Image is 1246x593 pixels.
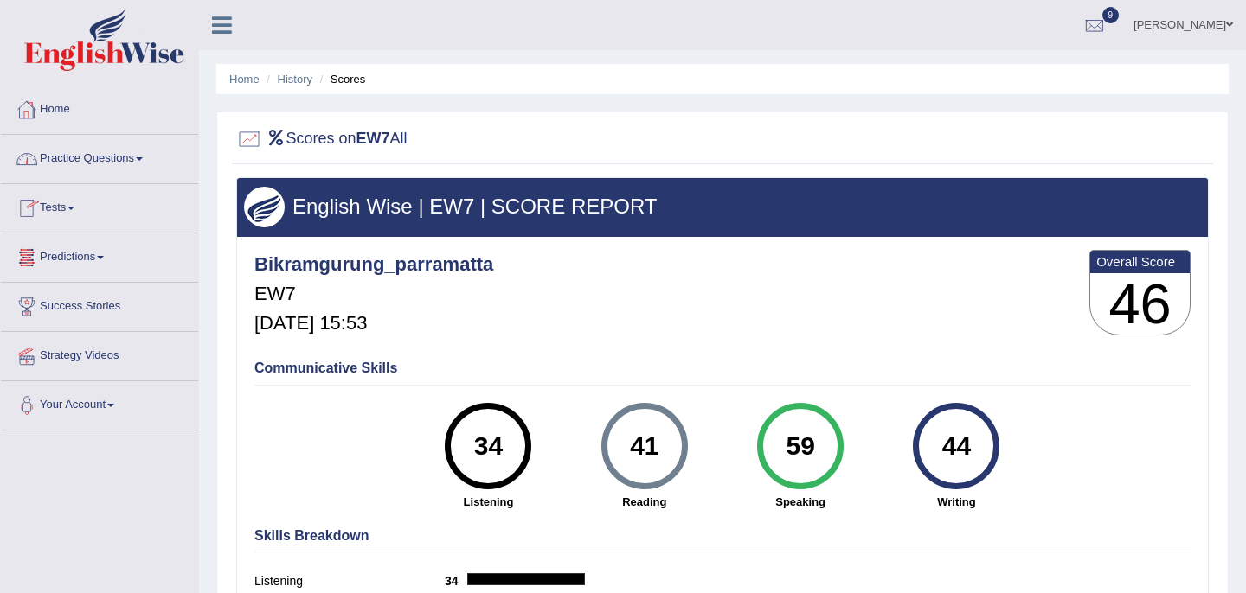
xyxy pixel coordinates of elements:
[254,254,493,275] h4: Bikramgurung_parramatta
[1,283,198,326] a: Success Stories
[316,71,366,87] li: Scores
[1090,273,1190,335] h3: 46
[278,73,312,86] a: History
[229,73,260,86] a: Home
[768,410,832,482] div: 59
[457,410,520,482] div: 34
[1,184,198,227] a: Tests
[925,410,988,482] div: 44
[445,574,467,588] b: 34
[254,528,1191,544] h4: Skills Breakdown
[613,410,676,482] div: 41
[1,135,198,178] a: Practice Questions
[731,494,870,510] strong: Speaking
[1102,7,1120,23] span: 9
[887,494,1025,510] strong: Writing
[1,233,198,277] a: Predictions
[244,195,1201,218] h3: English Wise | EW7 | SCORE REPORT
[254,572,445,590] label: Listening
[236,126,408,152] h2: Scores on All
[254,284,493,304] h5: EW7
[1096,254,1184,269] b: Overall Score
[1,381,198,424] a: Your Account
[254,313,493,334] h5: [DATE] 15:53
[244,187,285,227] img: wings.png
[575,494,714,510] strong: Reading
[254,360,1191,376] h4: Communicative Skills
[1,332,198,375] a: Strategy Videos
[1,86,198,129] a: Home
[419,494,557,510] strong: Listening
[356,130,390,147] b: EW7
